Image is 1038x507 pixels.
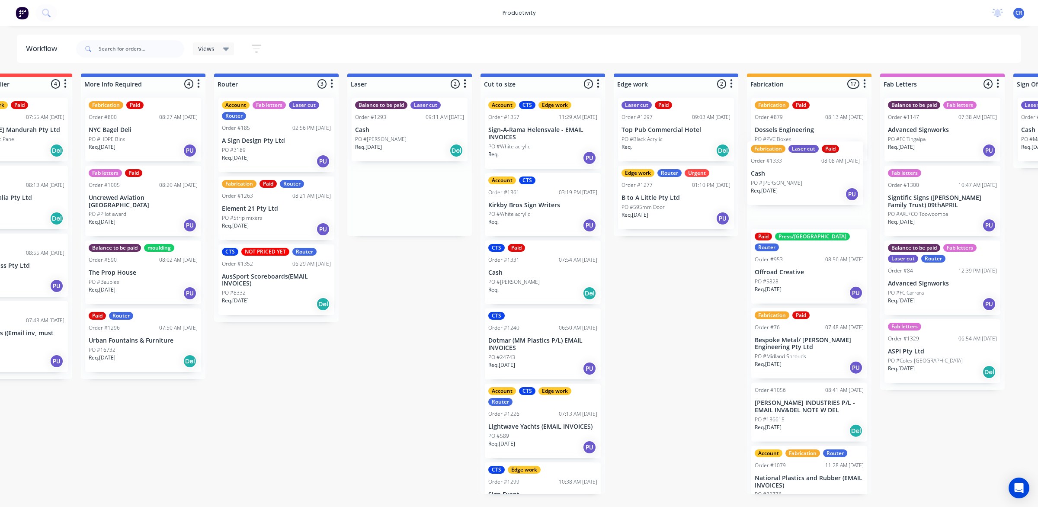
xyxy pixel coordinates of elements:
[16,6,29,19] img: Factory
[99,40,184,58] input: Search for orders...
[1016,9,1022,17] span: CR
[198,44,215,53] span: Views
[498,6,540,19] div: productivity
[1009,478,1029,498] div: Open Intercom Messenger
[26,44,61,54] div: Workflow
